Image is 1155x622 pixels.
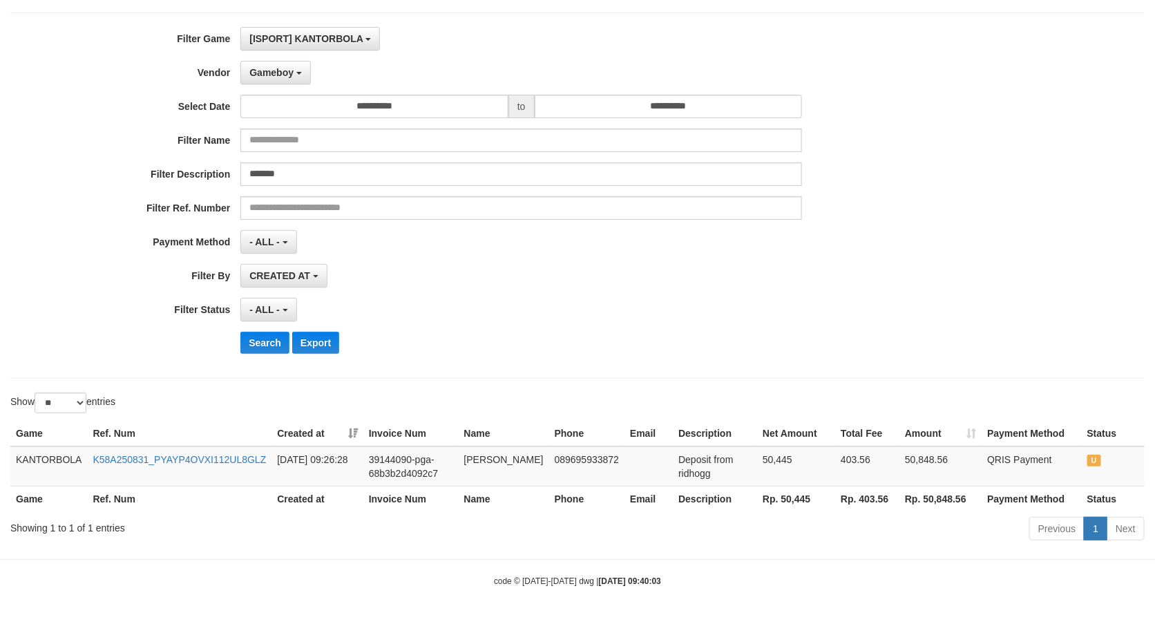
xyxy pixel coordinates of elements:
th: Rp. 403.56 [835,486,899,511]
td: 50,848.56 [899,446,982,487]
th: Email [624,421,673,446]
a: Next [1107,517,1145,540]
th: Phone [549,421,624,446]
td: QRIS Payment [982,446,1081,487]
th: Payment Method [982,421,1081,446]
span: [ISPORT] KANTORBOLA [249,33,363,44]
button: Gameboy [240,61,311,84]
th: Status [1082,486,1145,511]
th: Name [459,421,549,446]
button: CREATED AT [240,264,327,288]
th: Payment Method [982,486,1081,511]
a: Previous [1029,517,1085,540]
strong: [DATE] 09:40:03 [599,576,661,586]
td: 39144090-pga-68b3b2d4092c7 [363,446,459,487]
td: 50,445 [757,446,835,487]
th: Email [624,486,673,511]
small: code © [DATE]-[DATE] dwg | [494,576,661,586]
th: Rp. 50,445 [757,486,835,511]
span: to [508,95,535,118]
td: 403.56 [835,446,899,487]
span: Gameboy [249,67,294,78]
td: Deposit from ridhogg [673,446,757,487]
span: CREATED AT [249,270,310,281]
th: Status [1082,421,1145,446]
td: 089695933872 [549,446,624,487]
th: Rp. 50,848.56 [899,486,982,511]
th: Invoice Num [363,486,459,511]
th: Created at [271,486,363,511]
a: 1 [1084,517,1107,540]
th: Invoice Num [363,421,459,446]
button: Export [292,332,339,354]
button: [ISPORT] KANTORBOLA [240,27,380,50]
td: [PERSON_NAME] [459,446,549,487]
th: Phone [549,486,624,511]
th: Net Amount [757,421,835,446]
th: Amount: activate to sort column ascending [899,421,982,446]
th: Total Fee [835,421,899,446]
span: UNPAID [1087,455,1101,466]
td: [DATE] 09:26:28 [271,446,363,487]
th: Description [673,421,757,446]
th: Description [673,486,757,511]
th: Created at: activate to sort column ascending [271,421,363,446]
th: Name [459,486,549,511]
